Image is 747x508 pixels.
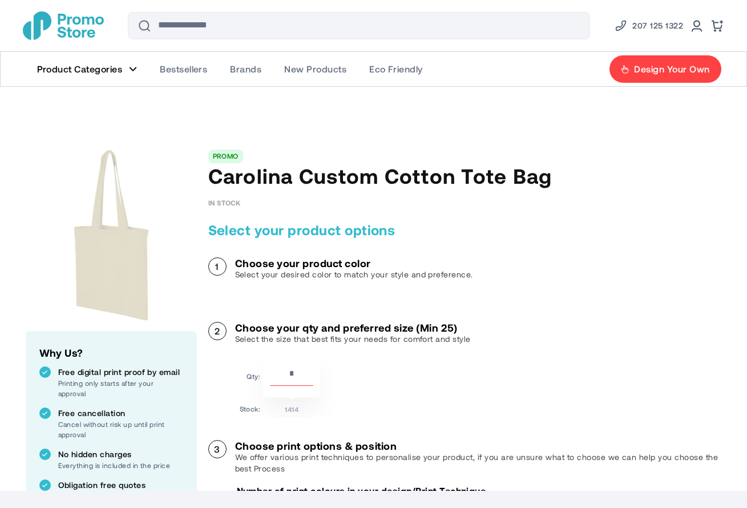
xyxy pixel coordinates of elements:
[235,451,722,474] p: We offer various print techniques to personalise your product, if you are unsure what to choose w...
[230,63,261,75] span: Brands
[37,63,123,75] span: Product Categories
[148,52,219,86] a: Bestsellers
[240,400,261,414] td: Stock:
[23,11,104,40] a: store logo
[208,221,722,239] h2: Select your product options
[208,163,722,188] h1: Carolina Custom Cotton Tote Bag
[23,11,104,40] img: Promotional Merchandise
[160,63,207,75] span: Bestsellers
[58,479,183,491] p: Obligation free quotes
[235,440,722,451] h3: Choose print options & position
[235,269,473,280] p: Select your desired color to match your style and preference.
[369,63,423,75] span: Eco Friendly
[263,400,320,414] td: 1414
[219,52,273,86] a: Brands
[358,52,434,86] a: Eco Friendly
[58,408,183,419] p: Free cancellation
[237,485,486,497] p: Number of print colours in your design/Print Technique
[26,150,197,321] img: main product photo
[632,19,683,33] span: 207 125 1322
[284,63,346,75] span: New Products
[26,52,149,86] a: Product Categories
[634,63,709,75] span: Design Your Own
[609,55,721,83] a: Design Your Own
[213,152,239,160] a: PROMO
[208,199,241,207] span: In stock
[58,378,183,398] p: Printing only starts after your approval
[240,358,261,397] td: Qty:
[235,257,473,269] h3: Choose your product color
[39,345,183,361] h2: Why Us?
[58,460,183,470] p: Everything is included in the price
[58,366,183,378] p: Free digital print proof by email
[208,199,241,207] div: Availability
[235,322,471,333] h3: Choose your qty and preferred size (Min 25)
[58,419,183,440] p: Cancel without risk up until print approval
[235,333,471,345] p: Select the size that best fits your needs for comfort and style
[273,52,358,86] a: New Products
[614,19,683,33] a: Phone
[58,449,183,460] p: No hidden charges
